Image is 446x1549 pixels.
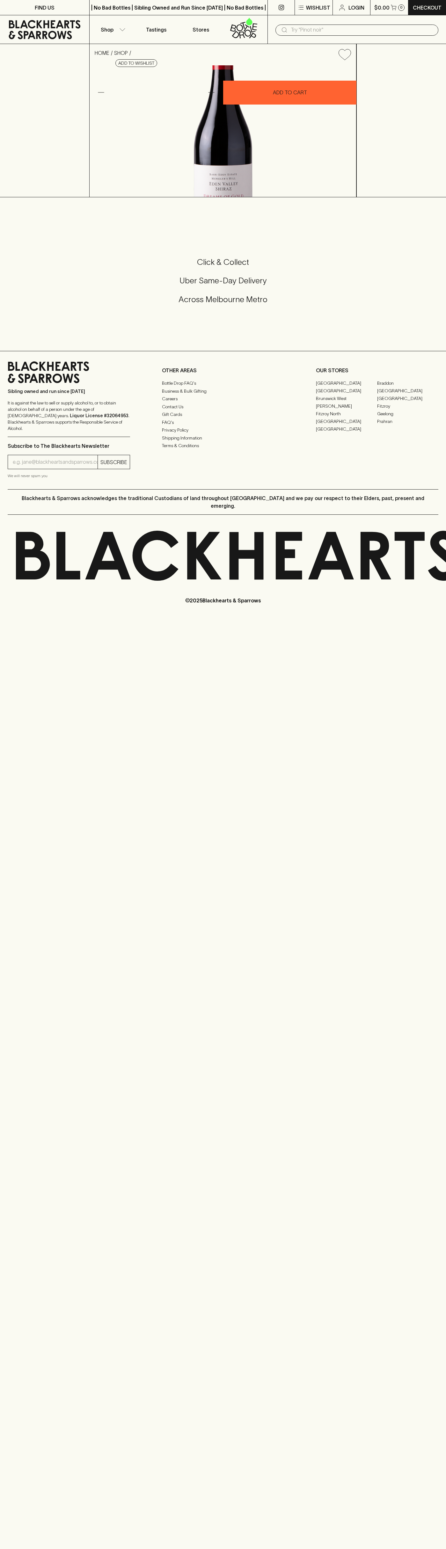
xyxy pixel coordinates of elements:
[291,25,433,35] input: Try "Pinot noir"
[162,380,284,387] a: Bottle Drop FAQ's
[273,89,307,96] p: ADD TO CART
[134,15,179,44] a: Tastings
[8,473,130,479] p: We will never spam you
[316,367,438,374] p: OUR STORES
[316,379,377,387] a: [GEOGRAPHIC_DATA]
[162,426,284,434] a: Privacy Policy
[162,442,284,450] a: Terms & Conditions
[377,402,438,410] a: Fitzroy
[223,81,356,105] button: ADD TO CART
[12,494,434,510] p: Blackhearts & Sparrows acknowledges the traditional Custodians of land throughout [GEOGRAPHIC_DAT...
[8,294,438,305] h5: Across Melbourne Metro
[306,4,330,11] p: Wishlist
[377,418,438,425] a: Prahran
[70,413,128,418] strong: Liquor License #32064953
[13,457,98,467] input: e.g. jane@blackheartsandsparrows.com.au
[193,26,209,33] p: Stores
[377,410,438,418] a: Geelong
[162,387,284,395] a: Business & Bulk Gifting
[374,4,390,11] p: $0.00
[114,50,128,56] a: SHOP
[162,411,284,418] a: Gift Cards
[8,257,438,267] h5: Click & Collect
[377,395,438,402] a: [GEOGRAPHIC_DATA]
[162,403,284,411] a: Contact Us
[377,387,438,395] a: [GEOGRAPHIC_DATA]
[95,50,109,56] a: HOME
[336,47,354,63] button: Add to wishlist
[413,4,442,11] p: Checkout
[100,458,127,466] p: SUBSCRIBE
[162,418,284,426] a: FAQ's
[115,59,157,67] button: Add to wishlist
[8,400,130,432] p: It is against the law to sell or supply alcohol to, or to obtain alcohol on behalf of a person un...
[316,410,377,418] a: Fitzroy North
[316,402,377,410] a: [PERSON_NAME]
[316,418,377,425] a: [GEOGRAPHIC_DATA]
[146,26,166,33] p: Tastings
[35,4,55,11] p: FIND US
[348,4,364,11] p: Login
[316,425,377,433] a: [GEOGRAPHIC_DATA]
[90,65,356,197] img: 38093.png
[98,455,130,469] button: SUBSCRIBE
[162,367,284,374] p: OTHER AREAS
[8,442,130,450] p: Subscribe to The Blackhearts Newsletter
[316,395,377,402] a: Brunswick West
[377,379,438,387] a: Braddon
[316,387,377,395] a: [GEOGRAPHIC_DATA]
[8,231,438,338] div: Call to action block
[90,15,134,44] button: Shop
[162,434,284,442] a: Shipping Information
[400,6,403,9] p: 0
[179,15,223,44] a: Stores
[162,395,284,403] a: Careers
[8,275,438,286] h5: Uber Same-Day Delivery
[101,26,113,33] p: Shop
[8,388,130,395] p: Sibling owned and run since [DATE]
